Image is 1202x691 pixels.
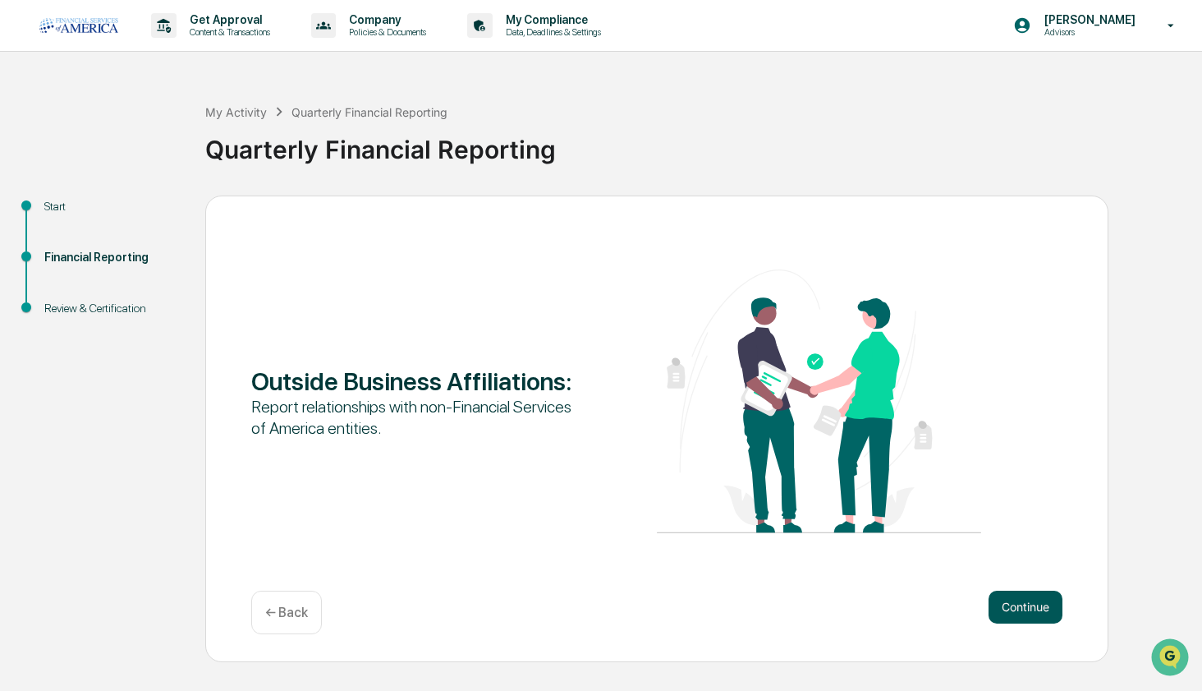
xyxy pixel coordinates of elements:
p: Policies & Documents [336,26,434,38]
a: Powered byPylon [116,277,199,290]
button: Continue [989,591,1062,624]
p: Advisors [1031,26,1144,38]
span: Attestations [135,206,204,223]
p: Data, Deadlines & Settings [493,26,609,38]
span: Pylon [163,278,199,290]
p: ← Back [265,605,308,620]
img: 1746055101610-c473b297-6a78-478c-a979-82029cc54cd1 [16,125,46,154]
button: Start new chat [279,130,299,150]
p: Get Approval [177,13,278,26]
div: 🗄️ [119,208,132,221]
p: How can we help? [16,34,299,60]
div: We're available if you need us! [56,141,208,154]
p: My Compliance [493,13,609,26]
iframe: Open customer support [1149,637,1194,681]
div: Outside Business Affiliations : [251,366,576,396]
img: Outside Business Affiliations [657,269,981,533]
a: 🗄️Attestations [112,200,210,229]
span: Preclearance [33,206,106,223]
div: Review & Certification [44,300,179,317]
div: Financial Reporting [44,249,179,266]
span: Data Lookup [33,237,103,254]
div: 🖐️ [16,208,30,221]
div: My Activity [205,105,267,119]
a: 🔎Data Lookup [10,231,110,260]
div: Quarterly Financial Reporting [291,105,447,119]
p: Content & Transactions [177,26,278,38]
p: Company [336,13,434,26]
img: logo [39,18,118,33]
div: Start new chat [56,125,269,141]
div: Start [44,198,179,215]
p: [PERSON_NAME] [1031,13,1144,26]
div: Quarterly Financial Reporting [205,122,1194,164]
div: Report relationships with non-Financial Services of America entities. [251,396,576,439]
a: 🖐️Preclearance [10,200,112,229]
div: 🔎 [16,239,30,252]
